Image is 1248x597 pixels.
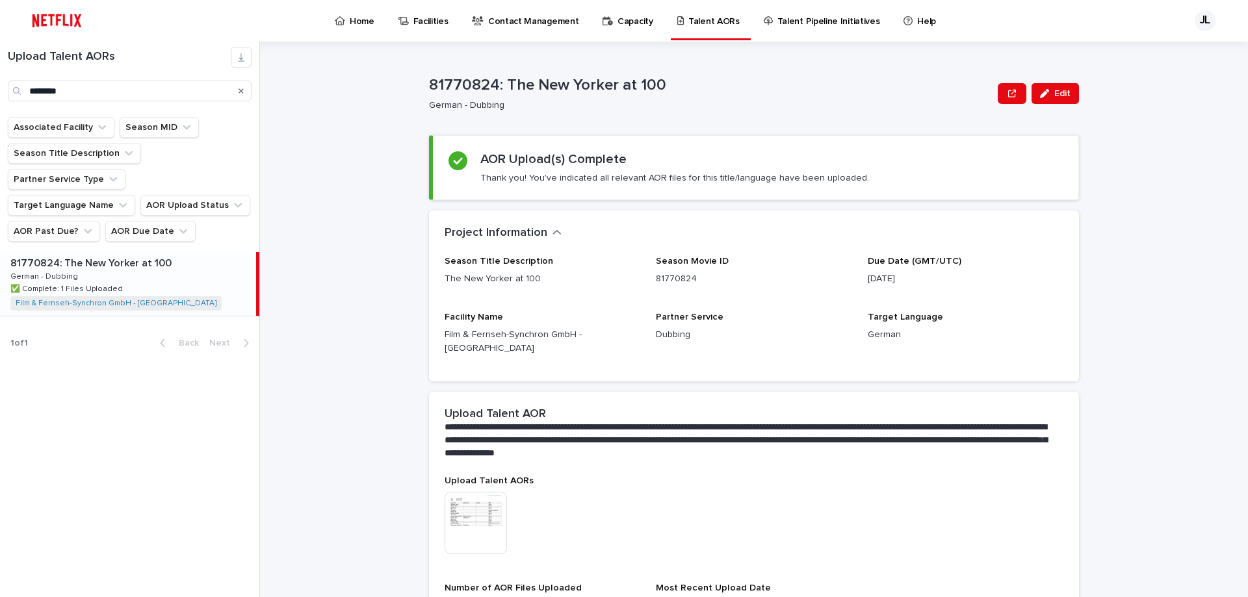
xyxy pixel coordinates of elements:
[445,272,640,286] p: The New Yorker at 100
[105,221,196,242] button: AOR Due Date
[868,312,943,322] span: Target Language
[868,272,1063,286] p: [DATE]
[656,312,723,322] span: Partner Service
[1054,89,1071,98] span: Edit
[445,226,562,240] button: Project Information
[8,221,100,242] button: AOR Past Due?
[8,117,114,138] button: Associated Facility
[445,328,640,355] p: Film & Fernseh-Synchron GmbH - [GEOGRAPHIC_DATA]
[445,312,503,322] span: Facility Name
[656,257,729,266] span: Season Movie ID
[445,226,547,240] h2: Project Information
[445,257,553,266] span: Season Title Description
[8,143,141,164] button: Season Title Description
[656,272,851,286] p: 81770824
[429,100,987,111] p: German - Dubbing
[429,76,993,95] p: 81770824: The New Yorker at 100
[8,81,252,101] input: Search
[445,407,546,422] h2: Upload Talent AOR
[140,195,250,216] button: AOR Upload Status
[656,328,851,342] p: Dubbing
[16,299,216,308] a: Film & Fernseh-Synchron GmbH - [GEOGRAPHIC_DATA]
[8,50,231,64] h1: Upload Talent AORs
[10,282,125,294] p: ✅ Complete: 1 Files Uploaded
[1032,83,1079,104] button: Edit
[171,338,199,348] span: Back
[26,8,88,34] img: ifQbXi3ZQGMSEF7WDB7W
[10,255,174,270] p: 81770824: The New Yorker at 100
[8,195,135,216] button: Target Language Name
[120,117,199,138] button: Season MID
[10,270,81,281] p: German - Dubbing
[868,328,1063,342] p: German
[445,476,534,485] span: Upload Talent AORs
[656,583,771,592] span: Most Recent Upload Date
[209,338,238,348] span: Next
[868,257,961,266] span: Due Date (GMT/UTC)
[8,169,125,190] button: Partner Service Type
[149,337,204,349] button: Back
[480,151,627,167] h2: AOR Upload(s) Complete
[480,172,869,184] p: Thank you! You've indicated all relevant AOR files for this title/language have been uploaded.
[445,583,582,592] span: Number of AOR Files Uploaded
[1195,10,1215,31] div: JL
[204,337,259,349] button: Next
